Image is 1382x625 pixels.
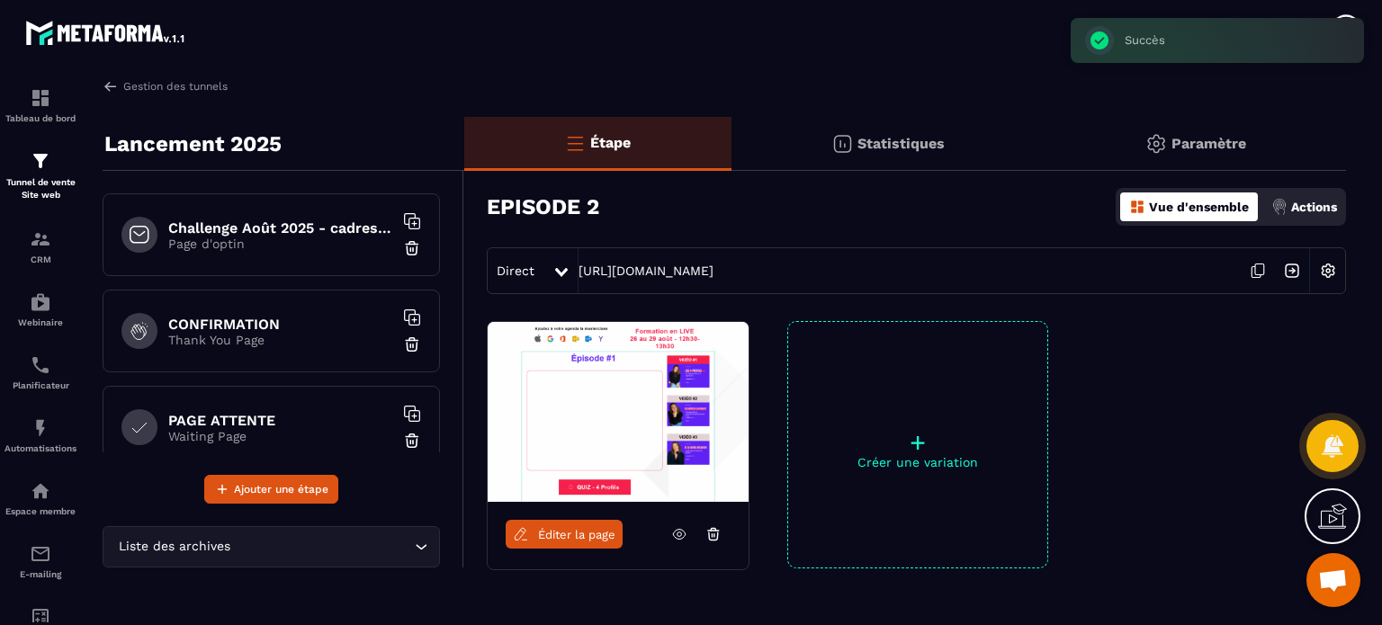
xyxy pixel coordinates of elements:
[788,430,1047,455] p: +
[788,455,1047,469] p: Créer une variation
[403,239,421,257] img: trash
[30,150,51,172] img: formation
[4,443,76,453] p: Automatisations
[30,87,51,109] img: formation
[1291,200,1337,214] p: Actions
[30,228,51,250] img: formation
[103,526,440,567] div: Search for option
[1311,254,1345,288] img: setting-w.858f3a88.svg
[497,263,534,278] span: Direct
[1171,135,1246,152] p: Paramètre
[168,219,393,237] h6: Challenge Août 2025 - cadres entrepreneurs
[403,432,421,450] img: trash
[831,133,853,155] img: stats.20deebd0.svg
[4,404,76,467] a: automationsautomationsAutomatisations
[4,380,76,390] p: Planificateur
[30,417,51,439] img: automations
[1149,200,1249,214] p: Vue d'ensemble
[104,126,282,162] p: Lancement 2025
[1306,553,1360,607] div: Ouvrir le chat
[590,134,631,151] p: Étape
[168,333,393,347] p: Thank You Page
[1271,199,1288,215] img: actions.d6e523a2.png
[487,194,599,219] h3: EPISODE 2
[168,237,393,251] p: Page d'optin
[4,176,76,201] p: Tunnel de vente Site web
[30,480,51,502] img: automations
[168,316,393,333] h6: CONFIRMATION
[1129,199,1145,215] img: dashboard-orange.40269519.svg
[857,135,945,152] p: Statistiques
[4,569,76,579] p: E-mailing
[4,74,76,137] a: formationformationTableau de bord
[4,113,76,123] p: Tableau de bord
[4,530,76,593] a: emailemailE-mailing
[30,354,51,376] img: scheduler
[4,341,76,404] a: schedulerschedulerPlanificateur
[564,132,586,154] img: bars-o.4a397970.svg
[4,317,76,327] p: Webinaire
[488,322,749,502] img: image
[4,215,76,278] a: formationformationCRM
[30,291,51,313] img: automations
[506,520,623,549] a: Éditer la page
[234,480,328,498] span: Ajouter une étape
[4,506,76,516] p: Espace membre
[30,543,51,565] img: email
[4,467,76,530] a: automationsautomationsEspace membre
[4,278,76,341] a: automationsautomationsWebinaire
[4,254,76,264] p: CRM
[204,475,338,504] button: Ajouter une étape
[103,78,119,94] img: arrow
[168,429,393,443] p: Waiting Page
[1275,254,1309,288] img: arrow-next.bcc2205e.svg
[403,335,421,353] img: trash
[103,78,228,94] a: Gestion des tunnels
[1145,133,1167,155] img: setting-gr.5f69749f.svg
[538,528,615,541] span: Éditer la page
[579,263,713,278] a: [URL][DOMAIN_NAME]
[25,16,187,49] img: logo
[168,412,393,429] h6: PAGE ATTENTE
[4,137,76,215] a: formationformationTunnel de vente Site web
[234,537,410,557] input: Search for option
[114,537,234,557] span: Liste des archives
